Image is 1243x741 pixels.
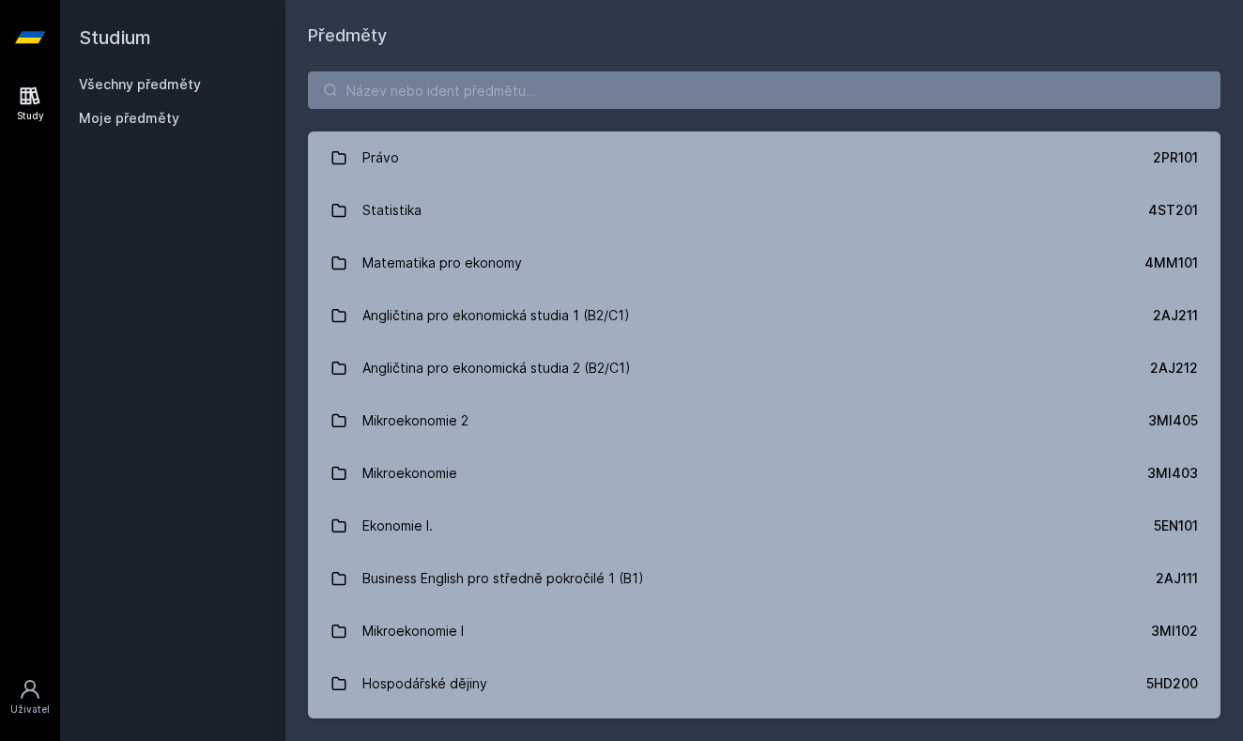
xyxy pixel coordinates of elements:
[362,665,487,702] div: Hospodářské dějiny
[1150,359,1198,378] div: 2AJ212
[1148,411,1198,430] div: 3MI405
[362,139,399,177] div: Právo
[362,402,468,440] div: Mikroekonomie 2
[308,394,1220,447] a: Mikroekonomie 2 3MI405
[308,605,1220,657] a: Mikroekonomie I 3MI102
[1146,674,1198,693] div: 5HD200
[362,349,631,387] div: Angličtina pro ekonomická studia 2 (B2/C1)
[4,669,56,726] a: Uživatel
[1153,306,1198,325] div: 2AJ211
[1144,254,1198,272] div: 4MM101
[1153,148,1198,167] div: 2PR101
[1151,622,1198,641] div: 3MI102
[362,455,457,492] div: Mikroekonomie
[308,131,1220,184] a: Právo 2PR101
[362,507,433,545] div: Ekonomie I.
[79,109,179,128] span: Moje předměty
[4,75,56,132] a: Study
[17,109,44,123] div: Study
[362,192,422,229] div: Statistika
[1156,569,1198,588] div: 2AJ111
[79,76,201,92] a: Všechny předměty
[1154,517,1198,535] div: 5EN101
[362,612,464,650] div: Mikroekonomie I
[308,342,1220,394] a: Angličtina pro ekonomická studia 2 (B2/C1) 2AJ212
[308,23,1220,49] h1: Předměty
[308,657,1220,710] a: Hospodářské dějiny 5HD200
[308,237,1220,289] a: Matematika pro ekonomy 4MM101
[10,702,50,717] div: Uživatel
[362,297,630,334] div: Angličtina pro ekonomická studia 1 (B2/C1)
[308,500,1220,552] a: Ekonomie I. 5EN101
[308,552,1220,605] a: Business English pro středně pokročilé 1 (B1) 2AJ111
[362,560,644,597] div: Business English pro středně pokročilé 1 (B1)
[308,447,1220,500] a: Mikroekonomie 3MI403
[1148,201,1198,220] div: 4ST201
[1147,464,1198,483] div: 3MI403
[308,289,1220,342] a: Angličtina pro ekonomická studia 1 (B2/C1) 2AJ211
[308,184,1220,237] a: Statistika 4ST201
[308,71,1220,109] input: Název nebo ident předmětu…
[362,244,522,282] div: Matematika pro ekonomy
